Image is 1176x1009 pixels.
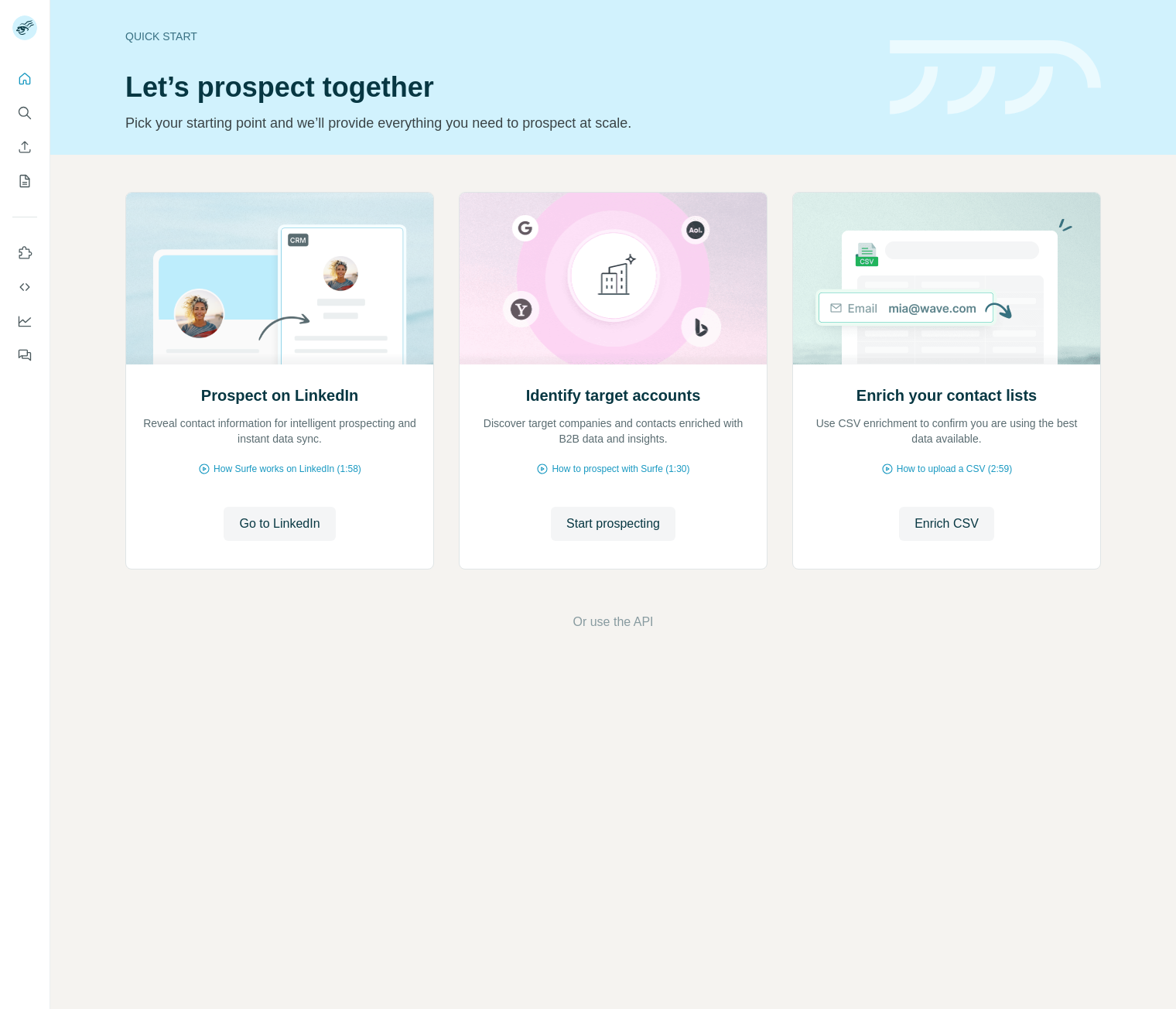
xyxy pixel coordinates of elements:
button: Enrich CSV [12,133,37,161]
img: Prospect on LinkedIn [125,193,434,364]
span: Go to LinkedIn [239,515,320,533]
span: How to prospect with Surfe (1:30) [552,462,689,476]
p: Use CSV enrichment to confirm you are using the best data available. [808,416,1085,446]
p: Reveal contact information for intelligent prospecting and instant data sync. [142,416,418,446]
span: How Surfe works on LinkedIn (1:58) [214,462,361,476]
button: Use Surfe API [12,273,37,301]
button: Dashboard [12,307,37,335]
p: Pick your starting point and we’ll provide everything you need to prospect at scale. [125,112,871,134]
button: Go to LinkedIn [224,507,335,541]
button: Quick start [12,65,37,93]
img: Enrich your contact lists [792,193,1101,364]
span: How to upload a CSV (2:59) [897,462,1012,476]
span: Start prospecting [566,515,660,533]
h2: Identify target accounts [526,385,701,406]
span: Enrich CSV [914,515,979,533]
button: Search [12,99,37,127]
h2: Enrich your contact lists [856,385,1037,406]
button: Enrich CSV [899,507,994,541]
img: Identify target accounts [459,193,767,364]
h1: Let’s prospect together [125,72,871,103]
button: Use Surfe on LinkedIn [12,239,37,267]
button: My lists [12,167,37,195]
div: Quick start [125,29,871,44]
p: Discover target companies and contacts enriched with B2B data and insights. [475,416,751,446]
h2: Prospect on LinkedIn [201,385,358,406]
button: Or use the API [573,613,653,631]
button: Start prospecting [551,507,675,541]
img: banner [890,40,1101,115]
button: Feedback [12,341,37,369]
